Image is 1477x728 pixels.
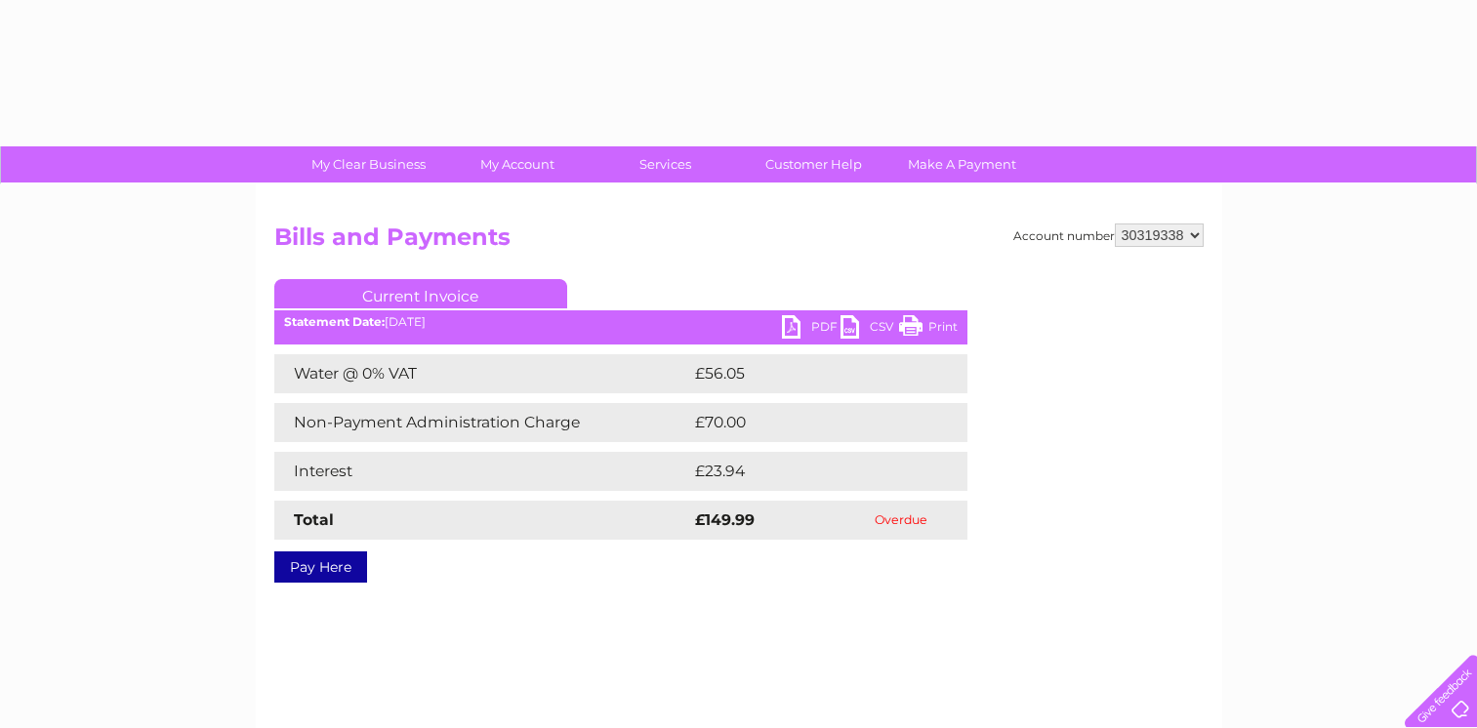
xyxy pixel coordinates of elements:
a: Customer Help [733,146,894,182]
td: £56.05 [690,354,928,393]
a: Print [899,315,958,344]
a: Pay Here [274,551,367,583]
h2: Bills and Payments [274,223,1204,261]
a: My Account [436,146,597,182]
b: Statement Date: [284,314,385,329]
a: My Clear Business [288,146,449,182]
a: Make A Payment [882,146,1043,182]
td: Water @ 0% VAT [274,354,690,393]
td: Non-Payment Administration Charge [274,403,690,442]
td: Overdue [836,501,967,540]
td: £70.00 [690,403,929,442]
a: Services [585,146,746,182]
strong: £149.99 [695,510,755,529]
a: PDF [782,315,841,344]
div: [DATE] [274,315,967,329]
td: £23.94 [690,452,928,491]
td: Interest [274,452,690,491]
strong: Total [294,510,334,529]
div: Account number [1013,223,1204,247]
a: CSV [841,315,899,344]
a: Current Invoice [274,279,567,308]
